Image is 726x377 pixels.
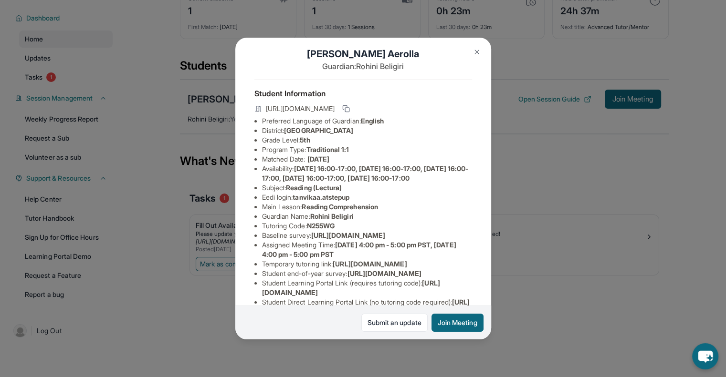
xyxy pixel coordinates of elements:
[310,212,354,220] span: Rohini Beligiri
[262,145,472,154] li: Program Type:
[262,221,472,231] li: Tutoring Code :
[293,193,349,201] span: tanvikaa.atstepup
[266,104,335,113] span: [URL][DOMAIN_NAME]
[284,126,353,134] span: [GEOGRAPHIC_DATA]
[262,164,469,182] span: [DATE] 16:00-17:00, [DATE] 16:00-17:00, [DATE] 16:00-17:00, [DATE] 16:00-17:00, [DATE] 16:00-17:00
[307,222,335,230] span: N255WG
[473,48,481,56] img: Close Icon
[254,88,472,99] h4: Student Information
[361,117,384,125] span: English
[254,47,472,61] h1: [PERSON_NAME] Aerolla
[262,259,472,269] li: Temporary tutoring link :
[262,116,472,126] li: Preferred Language of Guardian:
[311,231,385,239] span: [URL][DOMAIN_NAME]
[286,183,342,192] span: Reading (Lectura)
[262,202,472,212] li: Main Lesson :
[340,103,352,114] button: Copy link
[307,155,329,163] span: [DATE]
[262,193,472,202] li: Eedi login :
[302,203,378,211] span: Reading Comprehension
[431,314,484,332] button: Join Meeting
[306,145,349,153] span: Traditional 1:1
[347,269,421,277] span: [URL][DOMAIN_NAME]
[262,241,456,258] span: [DATE] 4:00 pm - 5:00 pm PST, [DATE] 4:00 pm - 5:00 pm PST
[262,183,472,193] li: Subject :
[262,269,472,278] li: Student end-of-year survey :
[361,314,428,332] a: Submit an update
[262,240,472,259] li: Assigned Meeting Time :
[262,212,472,221] li: Guardian Name :
[333,260,407,268] span: [URL][DOMAIN_NAME]
[692,343,718,369] button: chat-button
[262,154,472,164] li: Matched Date:
[262,278,472,297] li: Student Learning Portal Link (requires tutoring code) :
[262,135,472,145] li: Grade Level:
[262,126,472,135] li: District:
[262,164,472,183] li: Availability:
[262,297,472,316] li: Student Direct Learning Portal Link (no tutoring code required) :
[262,231,472,240] li: Baseline survey :
[300,136,310,144] span: 5th
[254,61,472,72] p: Guardian: Rohini Beligiri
